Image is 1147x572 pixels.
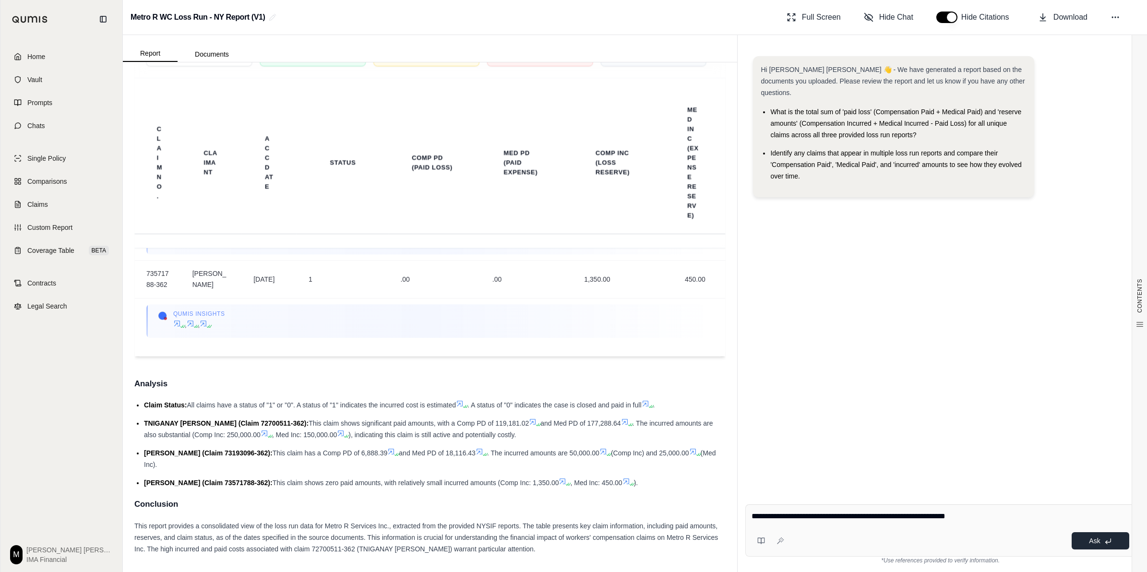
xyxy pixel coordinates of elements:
a: Vault [6,69,117,90]
span: Claim Status: [144,401,187,409]
span: 0 [196,47,202,62]
span: Download [1053,12,1087,23]
div: *Use references provided to verify information. [745,557,1135,564]
span: Full Screen [802,12,841,23]
span: , Med Inc: 450.00 [570,479,622,487]
span: Vault [27,75,42,84]
span: [PERSON_NAME] [PERSON_NAME] [26,545,113,555]
span: IMA Financial [26,555,113,564]
span: [PERSON_NAME] (Claim 73193096-362): [144,449,273,457]
button: Collapse sidebar [96,12,111,27]
span: Claims [27,200,48,209]
span: , , [173,319,225,330]
button: Hide Chat [860,8,917,27]
span: This claim shows significant paid amounts, with a Comp PD of 119,181.02 [309,419,529,427]
span: [PERSON_NAME] [192,268,230,290]
span: Hide Citations [961,12,1015,23]
span: CONTENTS [1136,279,1144,313]
th: Comp PD (Paid Loss) [400,147,469,178]
span: 1 [309,274,377,285]
th: Comp Inc (Loss Reserve) [584,143,653,183]
span: .00 [492,274,561,285]
a: Claims [6,194,117,215]
span: Coverage Table [27,246,74,255]
span: This report provides a consolidated view of the loss run data for Metro R Services Inc., extracte... [134,522,718,553]
span: This claim has a Comp PD of 6,888.39 [273,449,388,457]
button: Documents [178,47,246,62]
span: Ask [1089,537,1100,545]
span: 450.00 [676,274,714,285]
span: Contracts [27,278,56,288]
span: and Med PD of 18,116.43 [399,449,476,457]
span: ), indicating this claim is still active and potentially costly. [348,431,516,439]
button: Report [123,46,178,62]
th: Claim No. [145,119,174,207]
th: Acc Date [253,128,286,197]
span: . [653,401,655,409]
span: [DATE] [253,274,286,285]
span: 0 [650,47,657,62]
a: Comparisons [6,171,117,192]
h2: Metro R WC Loss Run - NY Report (V1) [131,9,265,26]
th: Med PD (Paid Expense) [492,143,561,183]
span: . The incurred amounts are 50,000.00 [487,449,599,457]
span: [PERSON_NAME] (Claim 73571788-362): [144,479,273,487]
a: Coverage TableBETA [6,240,117,261]
a: Contracts [6,273,117,294]
button: Full Screen [783,8,845,27]
a: Legal Search [6,296,117,317]
img: Qumis Logo [12,16,48,23]
th: Med Inc (Expense Reserve) [676,99,710,226]
h4: Conclusion [134,496,726,512]
th: Status [318,152,367,173]
a: Custom Report [6,217,117,238]
span: . A status of "0" indicates the case is closed and paid in full [467,401,642,409]
div: M [10,545,23,564]
span: All claims have a status of "1" or "0". A status of "1" indicates the incurred cost is estimated [187,401,456,409]
span: Custom Report [27,223,72,232]
button: Download [1034,8,1091,27]
span: 0 [537,47,543,62]
span: TNIGANAY [PERSON_NAME] (Claim 72700511-362): [144,419,309,427]
span: 73571788-362 [146,268,169,290]
span: Qumis INSIGHTS [173,310,225,317]
span: Hi [PERSON_NAME] [PERSON_NAME] 👋 - We have generated a report based on the documents you uploaded... [761,66,1025,96]
a: Chats [6,115,117,136]
span: Identify any claims that appear in multiple loss run reports and compare their 'Compensation Paid... [770,149,1021,180]
span: Single Policy [27,154,66,163]
a: Home [6,46,117,67]
span: Hide Chat [879,12,913,23]
button: Ask [1072,532,1129,549]
span: Comparisons [27,177,67,186]
span: (Comp Inc) and 25,000.00 [611,449,689,457]
th: Claimant [192,143,230,183]
span: 0 [423,47,430,62]
h4: Analysis [134,376,726,392]
span: and Med PD of 177,288.64 [540,419,621,427]
span: Home [27,52,45,61]
span: What is the total sum of 'paid loss' (Compensation Paid + Medical Paid) and 'reserve amounts' (Co... [770,108,1021,139]
span: 0 [310,47,316,62]
span: .00 [400,274,469,285]
span: This claim shows zero paid amounts, with relatively small incurred amounts (Comp Inc: 1,350.00 [273,479,559,487]
span: Prompts [27,98,52,107]
span: ). [634,479,638,487]
span: 1,350.00 [584,274,653,285]
span: , Med Inc: 150,000.00 [272,431,337,439]
span: Chats [27,121,45,131]
a: Prompts [6,92,117,113]
span: Legal Search [27,301,67,311]
span: BETA [89,246,109,255]
a: Single Policy [6,148,117,169]
img: Qumis [158,310,167,320]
